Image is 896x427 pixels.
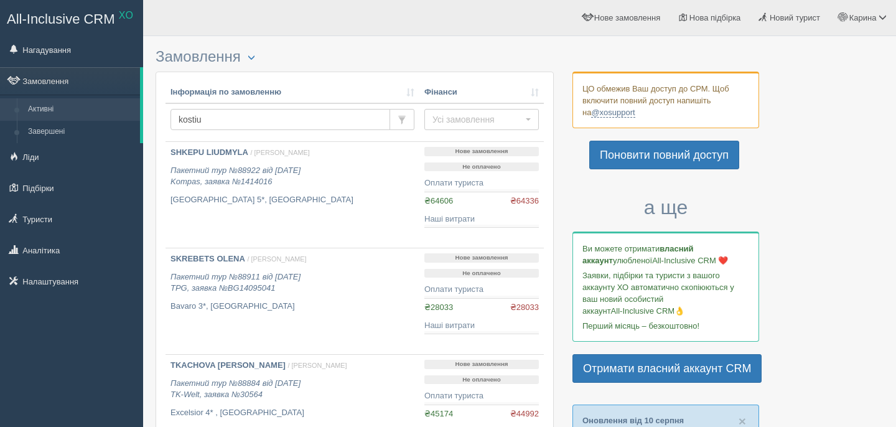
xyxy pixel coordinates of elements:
a: Оновлення від 10 серпня [582,416,684,425]
a: SKREBETS OLENA / [PERSON_NAME] Пакетний тур №88911 від [DATE]TPG, заявка №BG14095041 Bavaro 3*, [... [166,248,419,354]
span: All-Inclusive CRM [7,11,115,27]
span: All-Inclusive CRM👌 [611,306,685,316]
span: / [PERSON_NAME] [248,255,307,263]
a: All-Inclusive CRM XO [1,1,142,35]
div: Оплати туриста [424,177,539,189]
span: Новий турист [770,13,820,22]
i: Пакетний тур №88884 від [DATE] TK-Welt, заявка №30564 [170,378,301,400]
span: / [PERSON_NAME] [288,362,347,369]
i: Пакетний тур №88922 від [DATE] Kompas, заявка №1414016 [170,166,301,187]
div: ЦО обмежив Ваш доступ до СРМ. Щоб включити повний доступ напишіть на [572,72,759,128]
a: SHKEPU LIUDMYLA / [PERSON_NAME] Пакетний тур №88922 від [DATE]Kompas, заявка №1414016 [GEOGRAPHIC... [166,142,419,248]
a: @xosupport [591,108,635,118]
p: Перший місяць – безкоштовно! [582,320,749,332]
span: ₴64336 [510,195,539,207]
a: Активні [22,98,140,121]
p: Нове замовлення [424,253,539,263]
p: Не оплачено [424,162,539,172]
span: ₴64606 [424,196,453,205]
span: / [PERSON_NAME] [251,149,310,156]
span: Усі замовлення [432,113,523,126]
button: Усі замовлення [424,109,539,130]
a: Інформація по замовленню [170,87,414,98]
span: ₴44992 [510,408,539,420]
span: Карина [849,13,877,22]
b: SHKEPU LIUDMYLA [170,148,248,157]
input: Пошук за номером замовлення, ПІБ або паспортом туриста [170,109,390,130]
h3: а ще [572,197,759,218]
a: Отримати власний аккаунт CRM [572,354,762,383]
div: Оплати туриста [424,284,539,296]
p: Excelsior 4* , [GEOGRAPHIC_DATA] [170,407,414,419]
span: All-Inclusive CRM ❤️ [652,256,728,265]
p: Ви можете отримати улюбленої [582,243,749,266]
b: TKACHOVA [PERSON_NAME] [170,360,286,370]
i: Пакетний тур №88911 від [DATE] TPG, заявка №BG14095041 [170,272,301,293]
p: Нове замовлення [424,360,539,369]
b: SKREBETS OLENA [170,254,245,263]
p: Нове замовлення [424,147,539,156]
a: Поновити повний доступ [589,141,739,169]
span: Нова підбірка [689,13,741,22]
div: Наші витрати [424,320,539,332]
span: Нове замовлення [594,13,660,22]
a: Завершені [22,121,140,143]
p: Не оплачено [424,269,539,278]
p: Bavaro 3*, [GEOGRAPHIC_DATA] [170,301,414,312]
span: ₴28033 [510,302,539,314]
span: ₴28033 [424,303,453,312]
sup: XO [119,10,133,21]
p: Не оплачено [424,375,539,385]
span: ₴45174 [424,409,453,418]
div: Наші витрати [424,213,539,225]
p: [GEOGRAPHIC_DATA] 5*, [GEOGRAPHIC_DATA] [170,194,414,206]
p: Заявки, підбірки та туристи з вашого аккаунту ХО автоматично скопіюються у ваш новий особистий ак... [582,270,749,317]
h3: Замовлення [156,49,554,65]
a: Фінанси [424,87,539,98]
div: Оплати туриста [424,390,539,402]
b: власний аккаунт [582,244,694,265]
